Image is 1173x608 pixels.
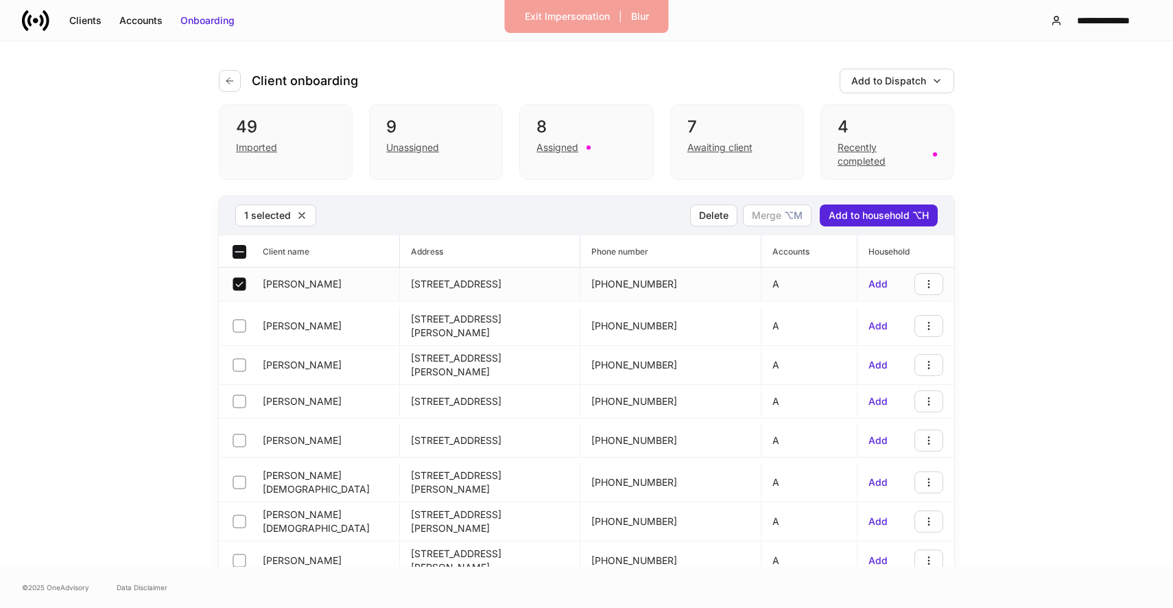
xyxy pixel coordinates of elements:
[580,245,648,258] h6: Phone number
[857,245,910,258] h6: Household
[761,235,857,267] span: Accounts
[236,116,335,138] div: 49
[580,346,761,385] td: 910-977-3276
[400,235,580,267] span: Address
[369,104,503,180] div: 9Unassigned
[690,204,737,226] button: Delete
[580,268,761,301] td: 910-580-6427
[263,508,388,535] span: [PERSON_NAME] [DEMOGRAPHIC_DATA]
[699,209,728,222] div: Delete
[119,14,163,27] div: Accounts
[631,10,649,23] div: Blur
[868,395,888,409] button: Add
[761,463,858,502] td: 1 account
[219,385,400,419] td: Timothy Barbour
[536,116,636,138] div: 8
[851,74,926,88] div: Add to Dispatch
[840,69,954,93] button: Add to Dispatch
[263,469,388,496] span: [PERSON_NAME][DEMOGRAPHIC_DATA]
[400,541,581,581] td: 10618 Kennel Ln, Charlotte, NC 28277
[400,502,581,541] td: 3800 Bradford St Spc 45, Laverne, CA 91750
[868,358,888,373] button: Add
[236,141,277,154] div: Imported
[525,10,610,23] div: Exit Impersonation
[820,204,938,226] button: Add to household ⌥H
[219,235,399,267] span: Client name
[263,277,342,291] span: [PERSON_NAME]
[761,424,858,458] td: 1 account
[829,209,929,222] div: Add to household ⌥H
[838,116,937,138] div: 4
[868,277,888,292] button: Add
[263,319,342,333] span: [PERSON_NAME]
[219,346,400,385] td: Mark Barad
[263,554,342,568] span: [PERSON_NAME]
[400,385,581,419] td: 14577 Big Island Hwy, Big Island, VA 24526
[761,541,858,581] td: 1 account
[219,502,400,541] td: Mary Bible
[219,307,400,346] td: Sarah Barad
[761,385,858,419] td: 1 account
[252,73,358,89] h4: Client onboarding
[868,515,888,529] button: Add
[580,235,761,267] span: Phone number
[219,268,400,301] td: Judith Baker
[687,141,753,154] div: Awaiting client
[263,395,342,408] span: [PERSON_NAME]
[761,245,809,258] h6: Accounts
[400,346,581,385] td: 2607 Triggs Rd, Bedford, VA 24523
[580,541,761,581] td: 919-215-4812
[761,268,858,301] td: 1 account
[117,582,167,593] a: Data Disclaimer
[868,476,888,490] button: Add
[622,5,658,27] button: Blur
[171,10,244,32] button: Onboarding
[743,204,811,226] button: Merge⌥M
[400,424,581,458] td: 14577 Big Island Hwy, Big Island, VA 24526
[580,385,761,419] td: 910-988-5172
[244,209,291,222] div: 1 selected
[386,141,439,154] div: Unassigned
[263,245,309,258] span: Client name
[820,104,954,180] div: 4Recently completed
[580,424,761,458] td: 910-988-5172
[400,307,581,346] td: 2607 Triggs Rd, Bedford, VA 24523
[22,582,89,593] span: © 2025 OneAdvisory
[219,463,400,502] td: Joseph Bible
[784,209,803,221] span: ⌥ M
[761,502,858,541] td: 1 account
[400,245,443,258] h6: Address
[761,346,858,385] td: 1 account
[857,235,954,267] span: Household
[180,14,235,27] div: Onboarding
[69,14,102,27] div: Clients
[219,424,400,458] td: Christine Barbour
[868,319,888,334] button: Add
[263,434,342,447] span: [PERSON_NAME]
[868,434,888,448] button: Add
[263,358,342,372] span: [PERSON_NAME]
[687,116,787,138] div: 7
[580,463,761,502] td: 910-723-8104
[580,307,761,346] td: 910-977-3276
[580,502,761,541] td: 910-723-8104
[761,307,858,346] td: 1 account
[670,104,804,180] div: 7Awaiting client
[752,209,803,222] div: Merge
[516,5,619,27] button: Exit Impersonation
[219,541,400,581] td: Virgie Black
[868,554,888,568] button: Add
[536,141,578,154] div: Assigned
[400,268,581,301] td: 1976 Benchmark Ln, Bedford, VA 24523
[110,10,171,32] button: Accounts
[386,116,486,138] div: 9
[838,141,925,168] div: Recently completed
